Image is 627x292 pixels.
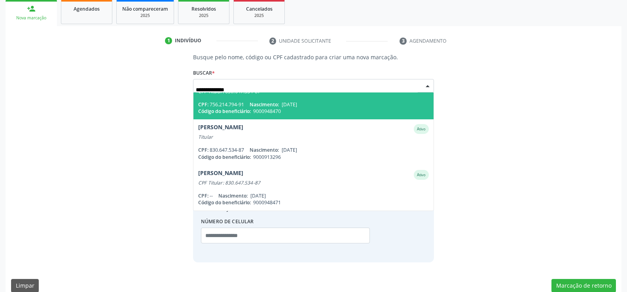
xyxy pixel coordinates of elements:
span: [DATE] [250,192,266,199]
small: Ativo [417,126,426,132]
div: -- [198,192,429,199]
div: 2025 [122,13,168,19]
span: CPF: [198,192,208,199]
span: Código do beneficiário: [198,108,251,115]
div: [PERSON_NAME] [198,170,243,180]
div: person_add [27,4,36,13]
small: Ativo [417,172,426,177]
span: CPF: [198,147,208,153]
div: 756.214.794-91 [198,101,429,108]
span: Código do beneficiário: [198,154,251,160]
span: Não compareceram [122,6,168,12]
div: [PERSON_NAME] [198,124,243,134]
span: Resolvidos [191,6,216,12]
label: Buscar [193,67,215,79]
div: CPF Titular: 830.647.534-87 [198,180,429,186]
span: Cancelados [246,6,273,12]
span: Agendados [74,6,100,12]
div: 830.647.534-87 [198,147,429,153]
span: Nascimento: [250,147,279,153]
span: Nascimento: [218,192,248,199]
div: 1 [165,37,172,44]
span: 9000948470 [253,108,281,115]
span: Nascimento: [250,101,279,108]
span: CPF: [198,101,208,108]
div: 2025 [184,13,224,19]
label: Número de celular [201,215,254,228]
span: 9000913296 [253,154,281,160]
span: [DATE] [282,147,297,153]
p: Busque pelo nome, código ou CPF cadastrado para criar uma nova marcação. [193,53,434,61]
div: Nova marcação [11,15,51,21]
div: Titular [198,134,429,140]
span: Código do beneficiário: [198,199,251,206]
span: [DATE] [282,101,297,108]
span: 9000948471 [253,199,281,206]
div: 2025 [239,13,279,19]
div: Indivíduo [175,37,201,44]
